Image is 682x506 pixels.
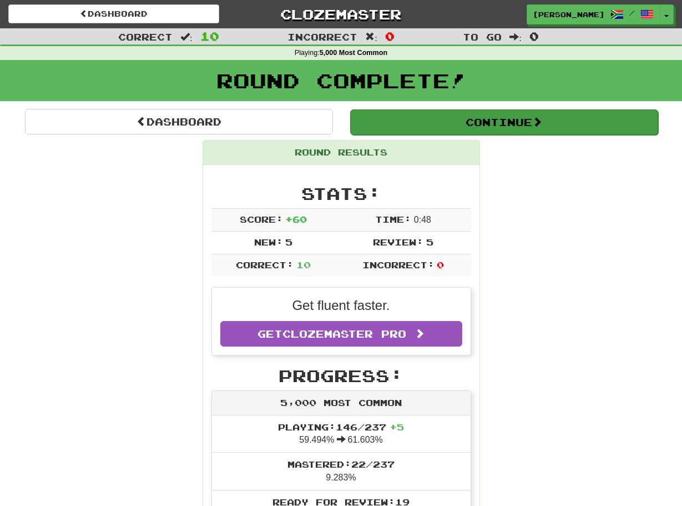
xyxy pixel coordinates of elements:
[285,237,292,247] span: 5
[254,237,283,247] span: New:
[529,29,539,43] span: 0
[287,31,357,42] span: Incorrect
[203,141,479,165] div: Round Results
[320,49,387,57] strong: 5,000 Most Common
[350,109,658,135] button: Continue
[365,32,377,42] span: :
[282,328,406,340] span: Clozemaster Pro
[285,214,307,224] span: + 60
[463,31,502,42] span: To go
[437,259,444,270] span: 0
[212,452,471,490] li: 9.283%
[4,69,678,92] h1: Round Complete!
[278,422,404,432] span: Playing: 146 / 237
[220,321,462,347] a: GetClozemaster Pro
[362,259,435,270] span: Incorrect:
[509,32,522,42] span: :
[426,237,433,247] span: 5
[414,215,431,224] span: 0 : 48
[385,29,395,43] span: 0
[220,296,462,315] p: Get fluent faster.
[211,367,471,385] h2: Progress:
[236,259,294,270] span: Correct:
[200,29,219,43] span: 10
[211,184,471,203] h2: Stats:
[629,9,635,17] span: /
[8,4,219,23] a: Dashboard
[533,9,605,19] span: [PERSON_NAME]
[527,4,660,24] a: [PERSON_NAME] /
[118,31,173,42] span: Correct
[212,415,471,453] li: 59.494% 61.603%
[296,259,311,270] span: 10
[373,237,423,247] span: Review:
[390,422,404,432] span: + 5
[236,4,447,24] a: Clozemaster
[375,214,411,224] span: Time:
[25,109,333,134] a: Dashboard
[240,214,283,224] span: Score:
[212,391,471,415] div: 5,000 Most Common
[180,32,193,42] span: :
[287,459,395,469] span: Mastered: 22 / 237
